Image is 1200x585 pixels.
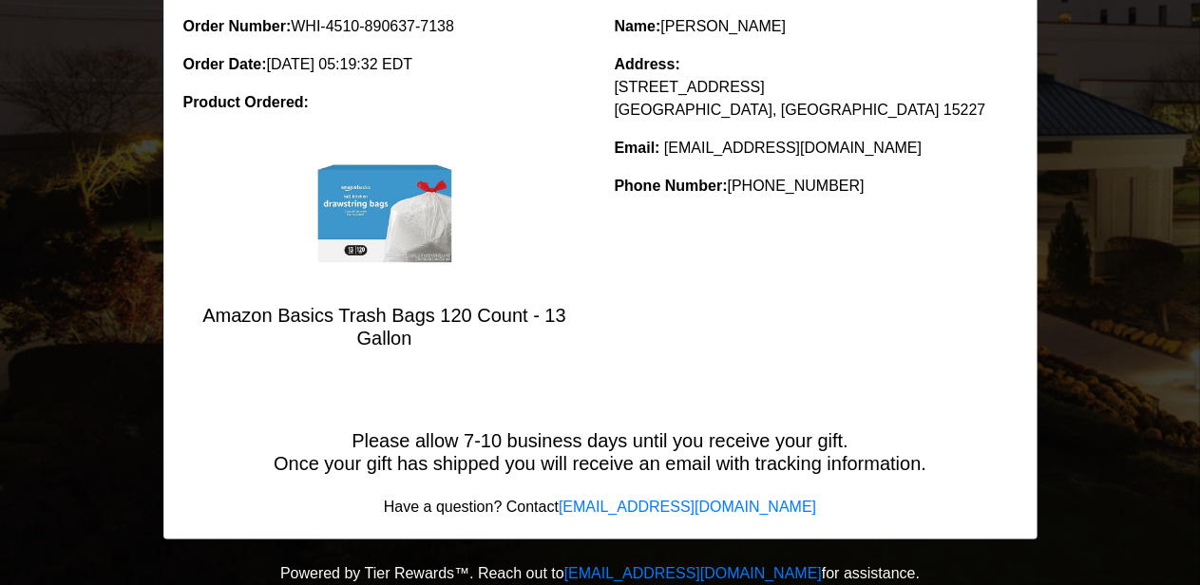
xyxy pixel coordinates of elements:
strong: Order Date: [183,56,267,72]
strong: Address: [615,56,680,72]
span: Powered by Tier Rewards™. Reach out to for assistance. [280,565,920,581]
strong: Name: [615,18,661,34]
strong: Phone Number: [615,178,728,194]
p: [PERSON_NAME] [615,15,1018,38]
a: [EMAIL_ADDRESS][DOMAIN_NAME] [559,499,816,515]
a: [EMAIL_ADDRESS][DOMAIN_NAME] [564,565,822,581]
h5: Please allow 7-10 business days until you receive your gift. [164,429,1037,452]
strong: Email: [615,140,660,156]
h6: Have a question? Contact [164,498,1037,516]
p: [PHONE_NUMBER] [615,175,1018,198]
h5: Amazon Basics Trash Bags 120 Count - 13 Gallon [183,304,586,349]
strong: Product Ordered: [183,94,309,110]
h5: Once your gift has shipped you will receive an email with tracking information. [164,452,1037,475]
img: Amazon Basics Trash Bags 120 Count - 13 Gallon [309,137,461,289]
p: [EMAIL_ADDRESS][DOMAIN_NAME] [615,137,1018,160]
strong: Order Number: [183,18,292,34]
p: [STREET_ADDRESS] [GEOGRAPHIC_DATA], [GEOGRAPHIC_DATA] 15227 [615,53,1018,122]
p: WHI-4510-890637-7138 [183,15,586,38]
p: [DATE] 05:19:32 EDT [183,53,586,76]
